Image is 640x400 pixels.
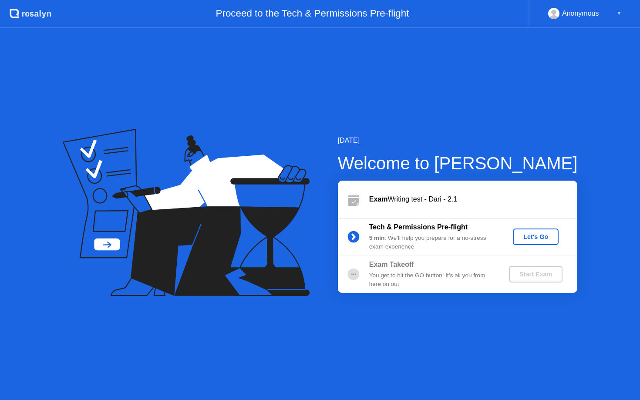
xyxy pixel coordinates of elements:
[369,194,577,205] div: Writing test - Dari - 2.1
[369,271,495,289] div: You get to hit the GO button! It’s all you from here on out
[516,233,555,240] div: Let's Go
[338,135,578,146] div: [DATE]
[512,271,559,278] div: Start Exam
[338,150,578,176] div: Welcome to [PERSON_NAME]
[617,8,621,19] div: ▼
[369,223,468,231] b: Tech & Permissions Pre-flight
[509,266,563,282] button: Start Exam
[562,8,599,19] div: Anonymous
[369,261,414,268] b: Exam Takeoff
[369,195,388,203] b: Exam
[369,235,385,241] b: 5 min
[369,234,495,252] div: : We’ll help you prepare for a no-stress exam experience
[513,229,559,245] button: Let's Go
